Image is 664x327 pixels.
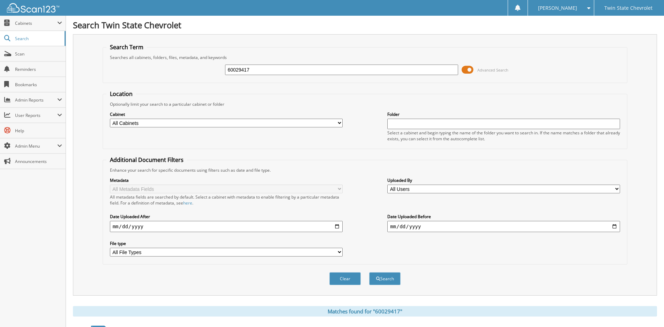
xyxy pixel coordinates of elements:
[110,240,343,246] label: File type
[106,156,187,164] legend: Additional Document Filters
[7,3,59,13] img: scan123-logo-white.svg
[106,90,136,98] legend: Location
[15,97,57,103] span: Admin Reports
[15,66,62,72] span: Reminders
[538,6,577,10] span: [PERSON_NAME]
[477,67,508,73] span: Advanced Search
[15,51,62,57] span: Scan
[106,167,624,173] div: Enhance your search for specific documents using filters such as date and file type.
[183,200,192,206] a: here
[15,143,57,149] span: Admin Menu
[15,20,57,26] span: Cabinets
[15,82,62,88] span: Bookmarks
[106,43,147,51] legend: Search Term
[15,36,61,42] span: Search
[73,306,657,317] div: Matches found for "60029417"
[329,272,361,285] button: Clear
[110,177,343,183] label: Metadata
[110,111,343,117] label: Cabinet
[106,101,624,107] div: Optionally limit your search to a particular cabinet or folder
[73,19,657,31] h1: Search Twin State Chevrolet
[604,6,652,10] span: Twin State Chevrolet
[387,214,620,220] label: Date Uploaded Before
[387,177,620,183] label: Uploaded By
[387,130,620,142] div: Select a cabinet and begin typing the name of the folder you want to search in. If the name match...
[387,111,620,117] label: Folder
[106,54,624,60] div: Searches all cabinets, folders, files, metadata, and keywords
[15,112,57,118] span: User Reports
[15,158,62,164] span: Announcements
[15,128,62,134] span: Help
[110,221,343,232] input: start
[110,214,343,220] label: Date Uploaded After
[110,194,343,206] div: All metadata fields are searched by default. Select a cabinet with metadata to enable filtering b...
[387,221,620,232] input: end
[369,272,401,285] button: Search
